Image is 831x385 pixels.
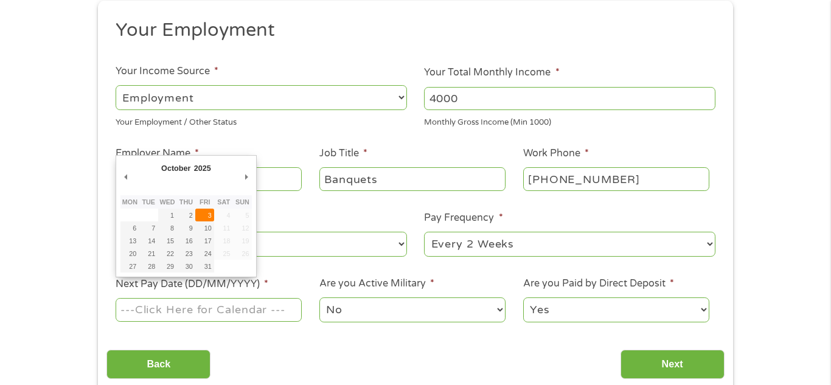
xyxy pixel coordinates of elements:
[424,113,715,129] div: Monthly Gross Income (Min 1000)
[116,65,218,78] label: Your Income Source
[523,167,709,190] input: (231) 754-4010
[176,209,195,221] button: 2
[424,87,715,110] input: 1800
[116,278,268,291] label: Next Pay Date (DD/MM/YYYY)
[176,247,195,260] button: 23
[424,66,559,79] label: Your Total Monthly Income
[192,160,212,176] div: 2025
[159,198,175,206] abbr: Wednesday
[139,247,158,260] button: 21
[120,169,131,186] button: Previous Month
[116,18,707,43] h2: Your Employment
[120,234,139,247] button: 13
[122,198,137,206] abbr: Monday
[158,247,177,260] button: 22
[217,198,230,206] abbr: Saturday
[116,298,302,321] input: Use the arrow keys to pick a date
[120,221,139,234] button: 6
[195,247,214,260] button: 24
[176,234,195,247] button: 16
[195,221,214,234] button: 10
[158,221,177,234] button: 8
[179,198,193,206] abbr: Thursday
[106,350,210,380] input: Back
[139,260,158,272] button: 28
[139,221,158,234] button: 7
[142,198,155,206] abbr: Tuesday
[523,277,674,290] label: Are you Paid by Direct Deposit
[176,260,195,272] button: 30
[120,260,139,272] button: 27
[120,247,139,260] button: 20
[523,147,589,160] label: Work Phone
[158,234,177,247] button: 15
[319,147,367,160] label: Job Title
[319,167,506,190] input: Cashier
[319,277,434,290] label: Are you Active Military
[621,350,725,380] input: Next
[195,260,214,272] button: 31
[200,198,210,206] abbr: Friday
[235,198,249,206] abbr: Sunday
[158,260,177,272] button: 29
[116,113,407,129] div: Your Employment / Other Status
[159,160,192,176] div: October
[424,212,502,224] label: Pay Frequency
[195,209,214,221] button: 3
[116,147,199,160] label: Employer Name
[195,234,214,247] button: 17
[139,234,158,247] button: 14
[241,169,252,186] button: Next Month
[158,209,177,221] button: 1
[176,221,195,234] button: 9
